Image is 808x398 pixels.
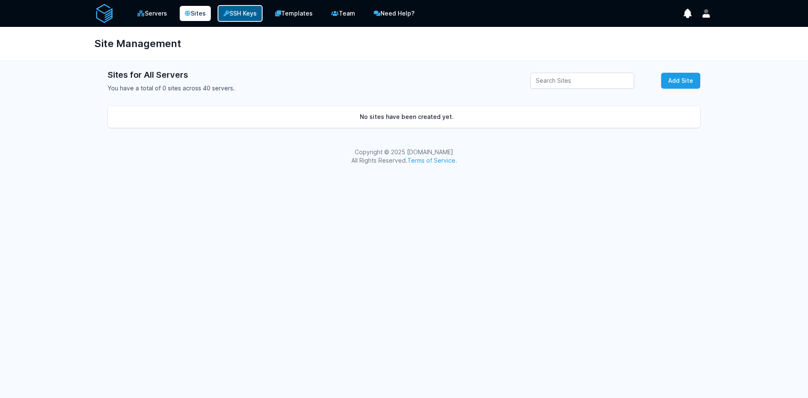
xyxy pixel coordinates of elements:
a: SSH Keys [218,5,263,22]
p: You have a total of 0 sites across 40 servers. [108,84,503,92]
h1: Sites for All Servers [108,69,503,81]
a: Add Site [661,73,700,89]
a: Terms of Service [407,157,455,164]
a: Team [325,5,361,22]
td: No sites have been created yet. [108,106,700,128]
a: Servers [131,5,173,22]
img: serverAuth logo [94,3,114,24]
button: User menu [699,6,714,21]
h1: Site Management [94,34,181,54]
button: show notifications [680,6,695,21]
a: Need Help? [368,5,420,22]
input: Search Sites [530,73,634,89]
a: Sites [180,6,211,21]
a: Templates [269,5,319,22]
